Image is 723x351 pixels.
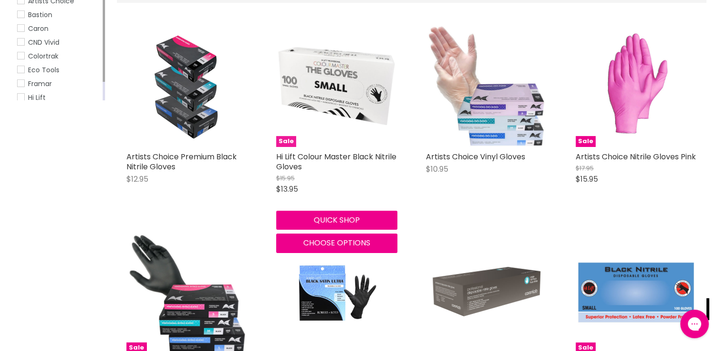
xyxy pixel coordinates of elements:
[276,151,396,172] a: Hi Lift Colour Master Black Nitrile Gloves
[426,164,448,175] span: $10.95
[276,26,397,147] img: Hi Lift Colour Master Black Nitrile Gloves
[17,37,101,48] a: CND Vivid
[576,136,596,147] span: Sale
[17,51,101,61] a: Colortrak
[126,151,237,172] a: Artists Choice Premium Black Nitrile Gloves
[126,174,148,185] span: $12.95
[675,306,713,341] iframe: Gorgias live chat messenger
[426,151,525,162] a: Artists Choice Vinyl Gloves
[276,136,296,147] span: Sale
[28,24,48,33] span: Caron
[576,26,697,147] a: Artists Choice Nitrile Gloves PinkSale
[17,92,101,103] a: Hi Lift
[576,164,594,173] span: $17.95
[276,234,397,253] button: Choose options
[276,211,397,230] button: Quick shop
[17,65,101,75] a: Eco Tools
[28,65,59,75] span: Eco Tools
[576,174,598,185] span: $15.95
[426,26,547,147] img: Artists Choice Vinyl Gloves
[276,174,295,183] span: $15.95
[303,237,370,248] span: Choose options
[28,93,46,102] span: Hi Lift
[28,79,52,88] span: Framar
[17,10,101,20] a: Bastion
[28,10,52,19] span: Bastion
[28,51,58,61] span: Colortrak
[276,26,397,147] a: Hi Lift Colour Master Black Nitrile GlovesSale
[126,26,248,147] a: Artists Choice Premium Black Nitrile Gloves
[17,23,101,34] a: Caron
[599,26,673,147] img: Artists Choice Nitrile Gloves Pink
[17,78,101,89] a: Framar
[276,184,298,195] span: $13.95
[576,151,696,162] a: Artists Choice Nitrile Gloves Pink
[28,38,59,47] span: CND Vivid
[134,26,241,147] img: Artists Choice Premium Black Nitrile Gloves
